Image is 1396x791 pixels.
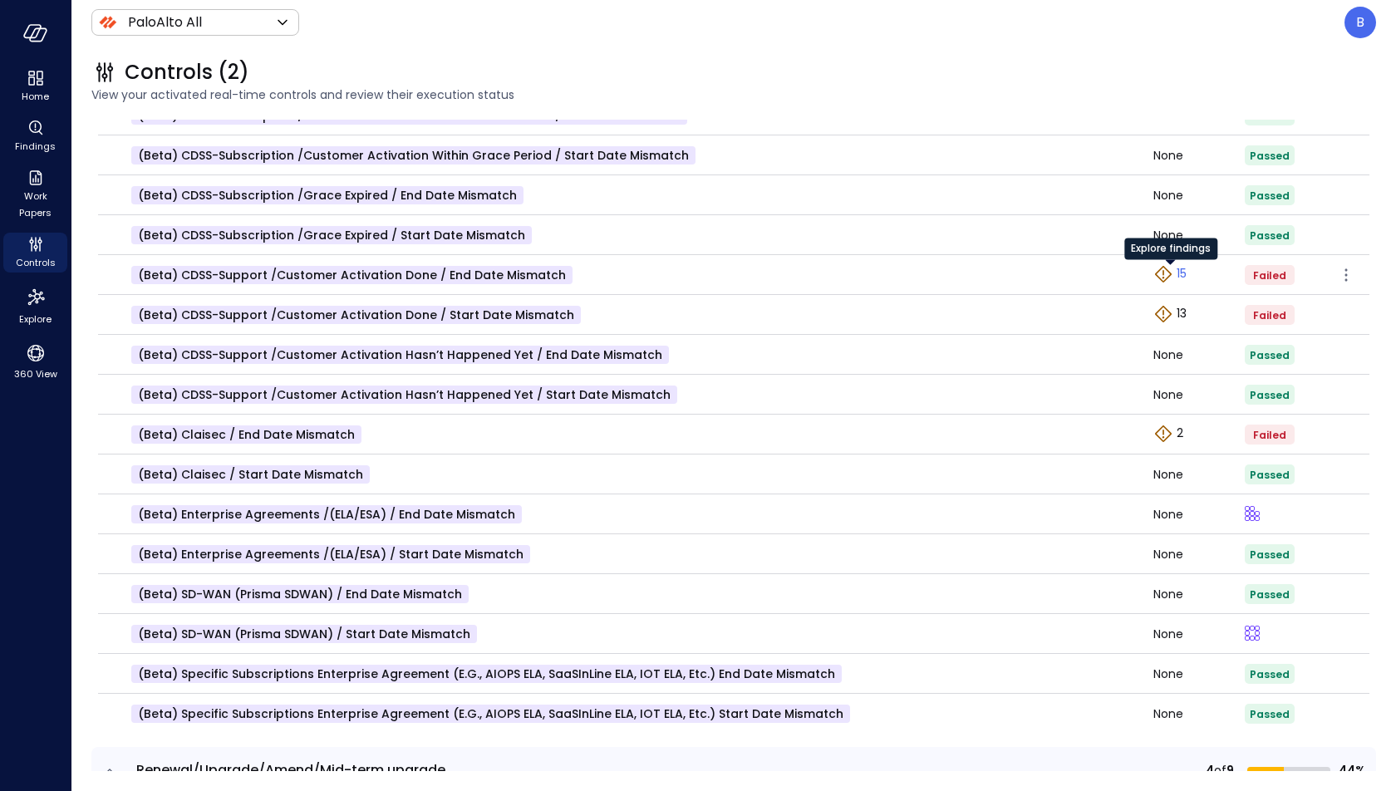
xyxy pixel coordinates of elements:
div: None [1153,469,1245,480]
p: (beta) Specific Subscriptions Enterprise Agreement (e.g., AIOPS ELA, SaaSInLine ELA, IOT ELA, etc... [131,705,850,723]
div: None [1153,110,1245,121]
div: None [1153,349,1245,361]
span: Explore [19,311,52,327]
p: 13 [1177,305,1187,322]
span: Home [22,88,49,105]
div: Boaz [1344,7,1376,38]
p: (beta) SD-WAN (Prisma SDWAN) / End Date Mismatch [131,585,469,603]
div: None [1153,389,1245,400]
img: Icon [98,12,118,32]
div: None [1153,588,1245,600]
p: (beta) CDSS-Support /Customer activation hasn’t happened yet / End Date Mismatch [131,346,669,364]
a: Explore findings [1153,312,1187,328]
span: 4 [1206,761,1214,779]
p: (beta) CDSS-Support /Customer Activation Done / End Date Mismatch [131,266,573,284]
div: Control runs from Sep 23, 2025 [1245,506,1260,521]
p: (beta) CDSS-Subscription /Grace Expired / End Date Mismatch [131,186,523,204]
div: Sliding puzzle loader [1245,506,1260,521]
div: None [1153,548,1245,560]
span: Passed [1250,587,1290,602]
p: 2 [1177,425,1183,442]
p: (beta) Claisec / End Date Mismatch [131,425,361,444]
span: 44% [1337,761,1366,779]
span: Passed [1250,468,1290,482]
span: Work Papers [10,188,61,221]
div: Explore [3,282,67,329]
p: (beta) CDSS-Subscription /Grace Expired / Start Date Mismatch [131,226,532,244]
p: (beta) Specific Subscriptions Enterprise Agreement (e.g., AIOPS ELA, SaaSInLine ELA, IOT ELA, etc... [131,665,842,683]
p: (beta) Enterprise Agreements /(ELA/ESA) / End Date Mismatch [131,505,522,523]
a: Explore findings [1153,431,1183,448]
div: Home [3,66,67,106]
p: (beta) Claisec / Start Date Mismatch [131,465,370,484]
span: 9 [1226,761,1234,779]
div: None [1153,628,1245,640]
span: 360 View [14,366,57,382]
span: Passed [1250,109,1290,123]
p: B [1356,12,1364,32]
span: of [1214,761,1226,779]
span: Controls [16,254,56,271]
a: Explore findings [1153,272,1187,288]
div: None [1153,508,1245,520]
div: None [1153,668,1245,680]
span: Passed [1250,149,1290,163]
div: Sliding puzzle loader [1245,626,1260,641]
button: expand row [101,763,118,779]
p: PaloAlto All [128,12,202,32]
div: Control runs from Sep 23, 2025 [1245,626,1260,641]
span: Passed [1250,189,1290,203]
span: Failed [1253,428,1286,442]
div: Controls [3,233,67,273]
span: Passed [1250,348,1290,362]
span: Passed [1250,228,1290,243]
div: Findings [3,116,67,156]
div: None [1153,189,1245,201]
span: Passed [1250,667,1290,681]
div: Explore findings [1124,238,1217,259]
div: None [1153,708,1245,720]
span: Passed [1250,707,1290,721]
span: Passed [1250,548,1290,562]
p: (beta) CDSS-Support /Customer activation hasn’t happened yet / Start Date Mismatch [131,386,677,404]
span: View your activated real-time controls and review their execution status [91,86,1376,104]
p: (beta) CDSS-Support /Customer Activation Done / Start Date Mismatch [131,306,581,324]
p: (beta) SD-WAN (Prisma SDWAN) / Start Date Mismatch [131,625,477,643]
div: 360 View [3,339,67,384]
span: Findings [15,138,56,155]
div: Work Papers [3,166,67,223]
div: None [1153,229,1245,241]
span: Passed [1250,388,1290,402]
p: (beta) Enterprise Agreements /(ELA/ESA) / Start Date Mismatch [131,545,530,563]
p: 15 [1177,265,1187,282]
span: Renewal/Upgrade/Amend/Mid-term upgrade [136,760,445,779]
div: None [1153,150,1245,161]
span: Controls (2) [125,59,249,86]
span: Failed [1253,308,1286,322]
p: (beta) CDSS-Subscription /Customer Activation Within Grace Period / Start Date Mismatch [131,146,696,165]
span: Failed [1253,268,1286,282]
